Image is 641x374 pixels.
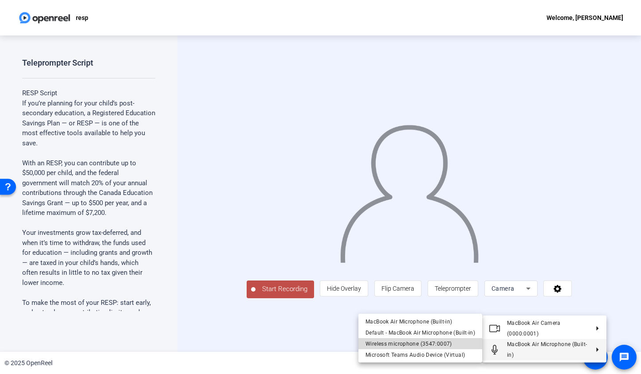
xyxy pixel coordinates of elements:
[489,323,500,334] mat-icon: Video camera
[366,330,475,336] span: Default - MacBook Air Microphone (Built-in)
[366,352,465,358] span: Microsoft Teams Audio Device (Virtual)
[507,341,587,358] span: MacBook Air Microphone (Built-in)
[366,341,452,347] span: Wireless microphone (3547:0007)
[507,320,561,337] span: MacBook Air Camera (0000:0001)
[489,344,500,355] mat-icon: Microphone
[366,319,452,325] span: MacBook Air Microphone (Built-in)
